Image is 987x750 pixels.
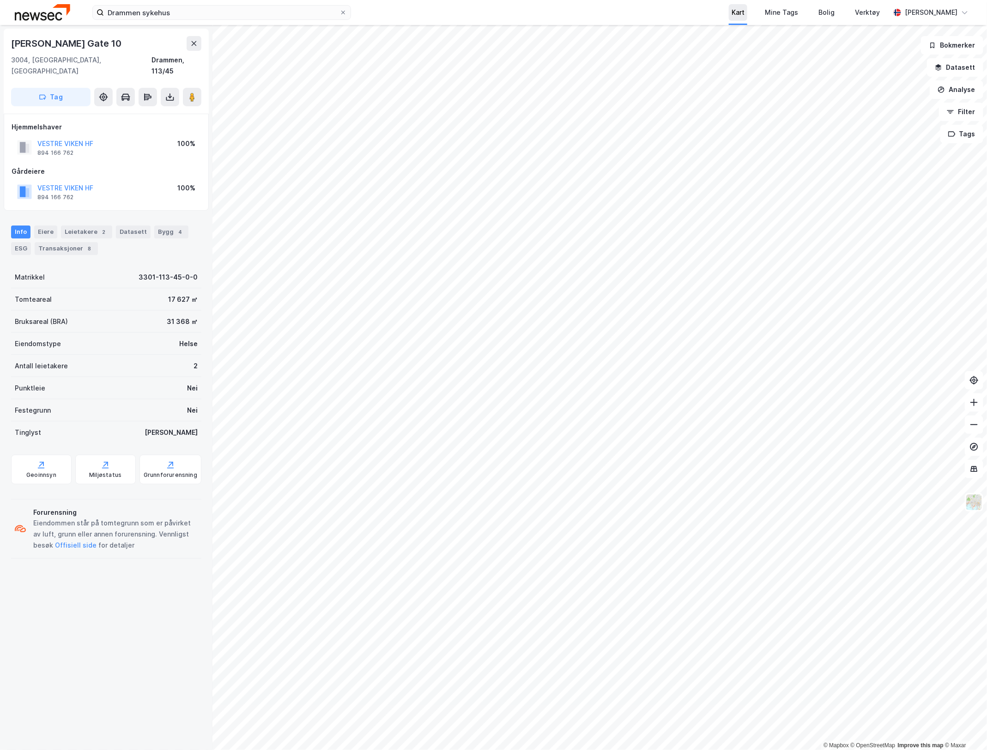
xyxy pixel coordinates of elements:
[11,36,123,51] div: [PERSON_NAME] Gate 10
[33,507,198,518] div: Forurensning
[824,742,849,749] a: Mapbox
[116,226,151,238] div: Datasett
[12,166,201,177] div: Gårdeiere
[177,138,195,149] div: 100%
[941,706,987,750] div: Kontrollprogram for chat
[187,383,198,394] div: Nei
[11,242,31,255] div: ESG
[15,316,68,327] div: Bruksareal (BRA)
[15,4,70,20] img: newsec-logo.f6e21ccffca1b3a03d2d.png
[151,55,201,77] div: Drammen, 113/45
[179,338,198,349] div: Helse
[37,194,73,201] div: 894 166 762
[99,227,109,237] div: 2
[940,125,983,143] button: Tags
[144,471,197,479] div: Grunnforurensning
[15,338,61,349] div: Eiendomstype
[15,272,45,283] div: Matrikkel
[34,226,57,238] div: Eiere
[11,88,91,106] button: Tag
[765,7,798,18] div: Mine Tags
[11,55,151,77] div: 3004, [GEOGRAPHIC_DATA], [GEOGRAPHIC_DATA]
[89,471,121,479] div: Miljøstatus
[187,405,198,416] div: Nei
[12,122,201,133] div: Hjemmelshaver
[154,226,188,238] div: Bygg
[732,7,745,18] div: Kart
[85,244,94,253] div: 8
[851,742,896,749] a: OpenStreetMap
[930,80,983,99] button: Analyse
[61,226,112,238] div: Leietakere
[818,7,835,18] div: Bolig
[167,316,198,327] div: 31 368 ㎡
[104,6,339,19] input: Søk på adresse, matrikkel, gårdeiere, leietakere eller personer
[927,58,983,77] button: Datasett
[15,427,41,438] div: Tinglyst
[26,471,56,479] div: Geoinnsyn
[898,742,944,749] a: Improve this map
[855,7,880,18] div: Verktøy
[139,272,198,283] div: 3301-113-45-0-0
[941,706,987,750] iframe: Chat Widget
[176,227,185,237] div: 4
[905,7,957,18] div: [PERSON_NAME]
[168,294,198,305] div: 17 627 ㎡
[145,427,198,438] div: [PERSON_NAME]
[15,383,45,394] div: Punktleie
[33,518,198,551] div: Eiendommen står på tomtegrunn som er påvirket av luft, grunn eller annen forurensning. Vennligst ...
[11,226,30,238] div: Info
[15,294,52,305] div: Tomteareal
[15,360,68,372] div: Antall leietakere
[965,494,983,511] img: Z
[15,405,51,416] div: Festegrunn
[921,36,983,55] button: Bokmerker
[194,360,198,372] div: 2
[939,103,983,121] button: Filter
[177,183,195,194] div: 100%
[37,149,73,157] div: 894 166 762
[35,242,98,255] div: Transaksjoner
